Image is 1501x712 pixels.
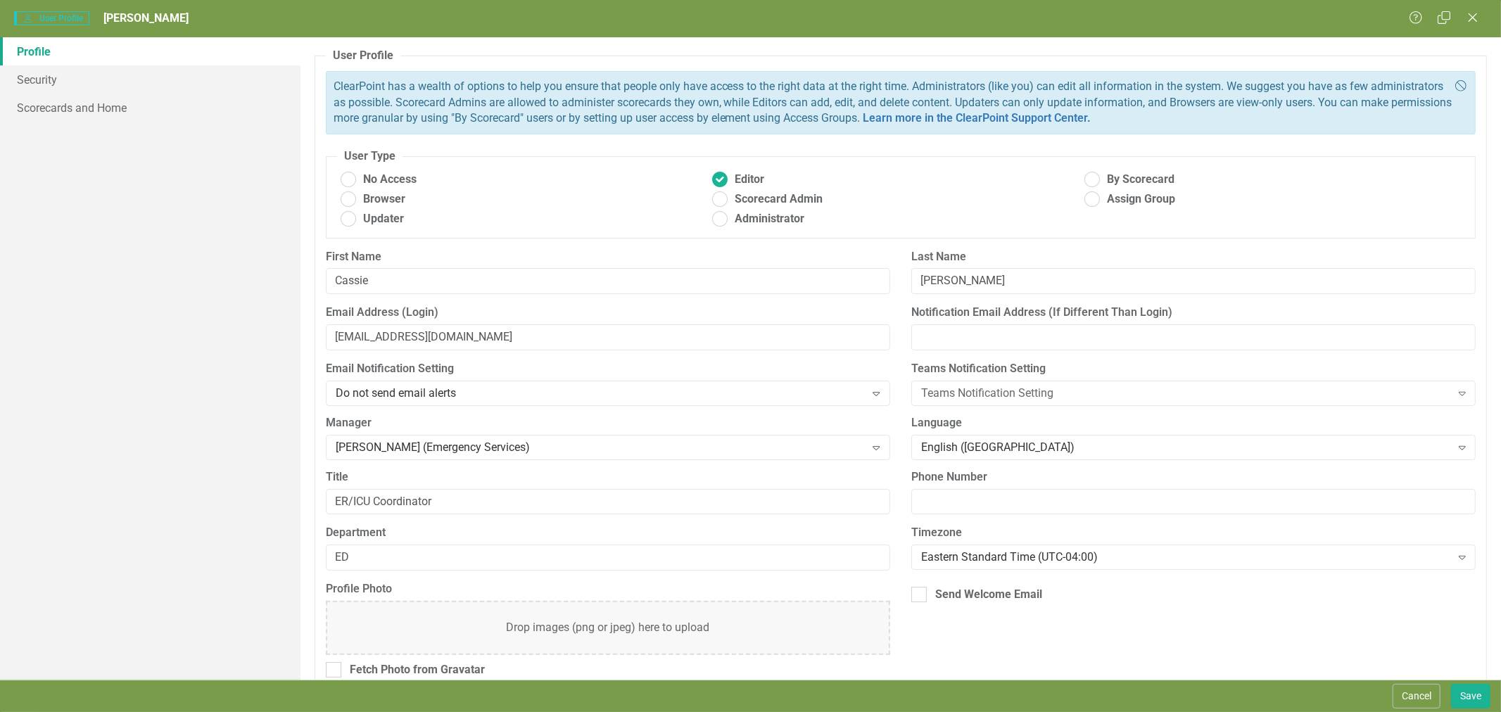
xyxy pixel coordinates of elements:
span: Assign Group [1107,191,1175,208]
label: Manager [326,415,890,431]
span: No Access [363,172,417,188]
label: Notification Email Address (If Different Than Login) [911,305,1476,321]
button: Save [1451,684,1490,708]
label: Last Name [911,249,1476,265]
span: Scorecard Admin [735,191,823,208]
label: Language [911,415,1476,431]
label: Profile Photo [326,581,890,597]
span: ClearPoint has a wealth of options to help you ensure that people only have access to the right d... [334,80,1452,125]
span: Editor [735,172,764,188]
div: Do not send email alerts [336,385,866,401]
label: Title [326,469,890,485]
div: Teams Notification Setting [921,385,1451,401]
div: Send Welcome Email [935,587,1042,603]
span: Browser [363,191,405,208]
label: Phone Number [911,469,1476,485]
div: [PERSON_NAME] (Emergency Services) [336,439,866,455]
div: Eastern Standard Time (UTC-04:00) [921,549,1451,566]
span: [PERSON_NAME] [103,11,189,25]
span: Updater [363,211,404,227]
span: By Scorecard [1107,172,1174,188]
div: English ([GEOGRAPHIC_DATA]) [921,439,1451,455]
label: Department [326,525,890,541]
div: Fetch Photo from Gravatar [350,662,485,678]
span: User Profile [14,11,89,25]
label: Email Address (Login) [326,305,890,321]
label: First Name [326,249,890,265]
label: Timezone [911,525,1476,541]
legend: User Profile [326,48,400,64]
legend: User Type [337,148,403,165]
div: Drop images (png or jpeg) here to upload [506,620,709,636]
a: Learn more in the ClearPoint Support Center. [863,111,1091,125]
span: Administrator [735,211,804,227]
label: Teams Notification Setting [911,361,1476,377]
button: Cancel [1393,684,1440,708]
label: Email Notification Setting [326,361,890,377]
